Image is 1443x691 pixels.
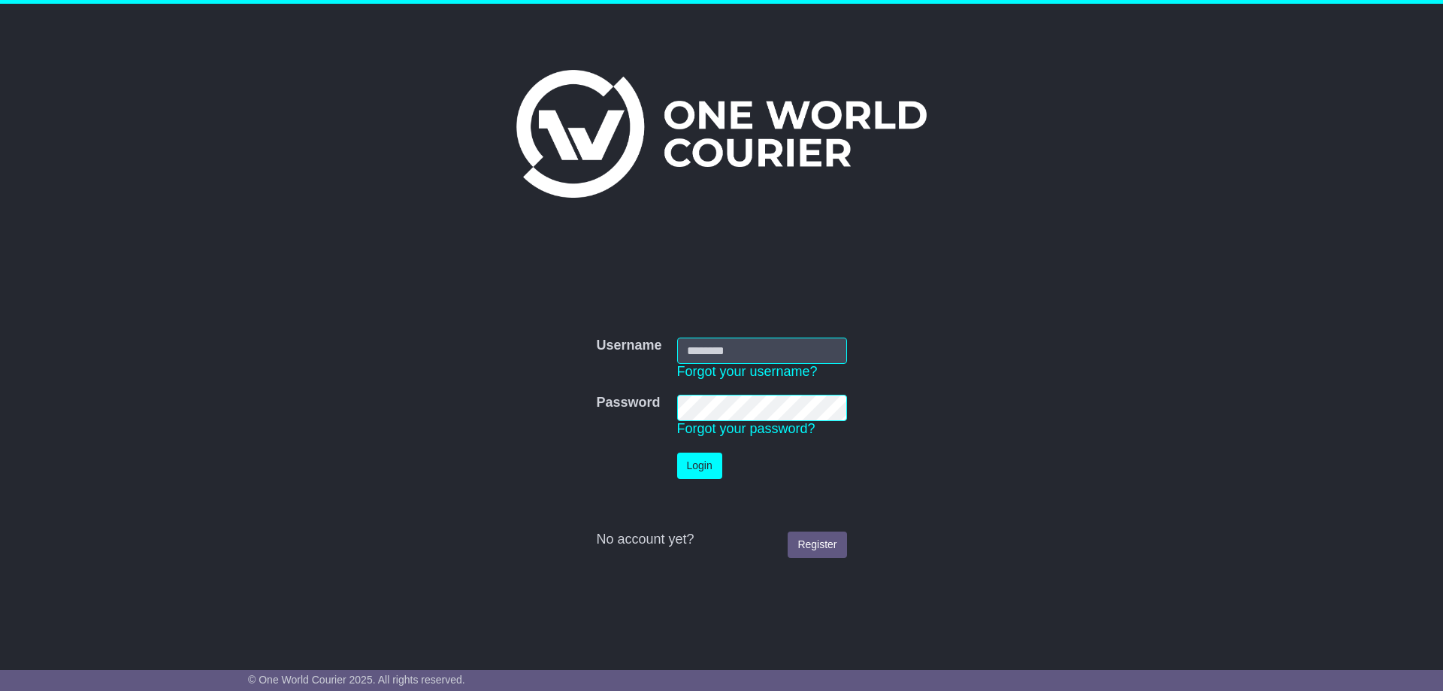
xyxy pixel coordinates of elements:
img: One World [516,70,927,198]
label: Password [596,395,660,411]
a: Register [788,532,846,558]
div: No account yet? [596,532,846,548]
span: © One World Courier 2025. All rights reserved. [248,674,465,686]
a: Forgot your password? [677,421,815,436]
label: Username [596,338,661,354]
button: Login [677,453,722,479]
a: Forgot your username? [677,364,818,379]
